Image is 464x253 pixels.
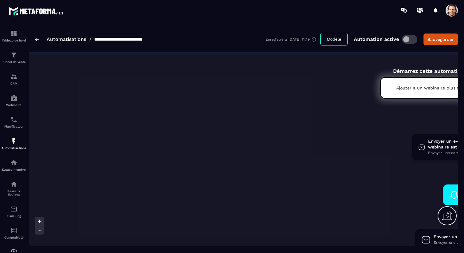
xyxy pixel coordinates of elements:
[89,36,91,42] span: /
[10,205,17,213] img: email
[320,33,348,45] button: Modèle
[2,60,26,64] p: Tunnel de vente
[2,201,26,222] a: emailemailE-mailing
[9,6,64,17] img: logo
[2,111,26,133] a: schedulerschedulerPlanificateur
[10,137,17,145] img: automations
[2,133,26,154] a: automationsautomationsAutomatisations
[2,222,26,244] a: accountantaccountantComptabilité
[10,159,17,166] img: automations
[2,189,26,196] p: Réseaux Sociaux
[35,38,39,41] img: arrow
[265,37,320,42] div: Enregistré à
[2,47,26,68] a: formationformationTunnel de vente
[354,36,399,42] p: Automation active
[2,154,26,176] a: automationsautomationsEspace membre
[10,94,17,102] img: automations
[47,36,86,42] a: Automatisations
[2,125,26,128] p: Planificateur
[10,227,17,234] img: accountant
[2,39,26,42] p: Tableau de bord
[288,37,310,42] p: [DATE] 11:19
[2,25,26,47] a: formationformationTableau de bord
[10,51,17,59] img: formation
[2,168,26,171] p: Espace membre
[2,236,26,239] p: Comptabilité
[2,214,26,218] p: E-mailing
[423,34,458,45] button: Sauvegarder
[10,116,17,123] img: scheduler
[2,68,26,90] a: formationformationCRM
[2,146,26,150] p: Automatisations
[10,73,17,80] img: formation
[2,176,26,201] a: social-networksocial-networkRéseaux Sociaux
[10,30,17,37] img: formation
[2,90,26,111] a: automationsautomationsWebinaire
[427,36,454,42] div: Sauvegarder
[2,103,26,107] p: Webinaire
[10,180,17,188] img: social-network
[2,82,26,85] p: CRM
